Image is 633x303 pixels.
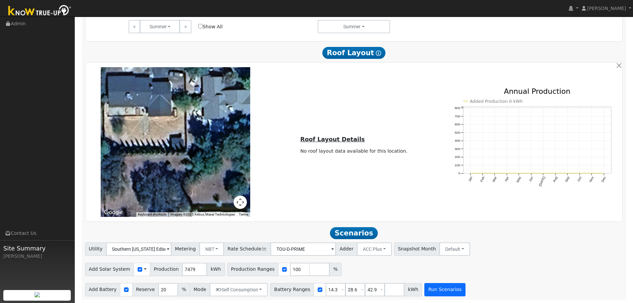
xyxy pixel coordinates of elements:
text: Oct [577,176,582,182]
text: 800 [455,106,460,110]
a: > [179,20,191,33]
text: 200 [455,155,460,159]
span: Utility [85,242,107,256]
span: Imagery ©2025 Airbus, Maxar Technologies [170,213,235,216]
span: Site Summary [3,244,71,253]
u: Roof Layout Details [300,136,365,143]
span: Production Ranges [227,263,278,276]
button: Summer [318,20,390,33]
span: Battery Ranges [270,283,314,296]
circle: onclick="" [493,172,496,175]
circle: onclick="" [542,172,545,175]
text: 300 [455,147,460,151]
span: % [178,283,190,296]
img: Google [102,208,124,217]
img: retrieve [35,292,40,297]
i: Show Help [376,51,381,56]
text: Sep [564,176,570,183]
button: Run Scenarios [424,283,465,296]
text: 600 [455,122,460,126]
circle: onclick="" [590,172,593,175]
span: Metering [171,242,200,256]
text: Annual Production [504,87,570,95]
circle: onclick="" [602,172,605,175]
text: 0 [458,172,460,175]
circle: onclick="" [554,172,557,175]
a: < [129,20,140,33]
span: Roof Layout [322,47,386,59]
span: Adder [336,242,357,256]
span: % [329,263,341,276]
button: Keyboard shortcuts [138,212,166,217]
text: Feb [479,176,485,183]
text: Apr [504,176,510,182]
text: Aug [552,176,558,183]
button: Summer [140,20,180,33]
td: No roof layout data available for this location. [299,146,409,156]
span: Rate Schedule [224,242,271,256]
button: ACC Plus [357,242,392,256]
circle: onclick="" [469,172,472,175]
circle: onclick="" [505,172,508,175]
span: Add Solar System [85,263,134,276]
circle: onclick="" [578,172,581,175]
span: Add Battery [85,283,121,296]
text: Added Production 0 kWh [470,99,523,104]
span: kWh [404,283,422,296]
label: Show All [198,23,223,30]
a: Terms [239,213,248,216]
button: Self Consumption [210,283,268,296]
text: Dec [601,176,606,183]
text: 400 [455,139,460,143]
span: Mode [190,283,210,296]
circle: onclick="" [566,172,569,175]
span: [PERSON_NAME] [587,6,626,11]
a: Open this area in Google Maps (opens a new window) [102,208,124,217]
img: Know True-Up [5,4,75,19]
input: Show All [198,24,203,28]
circle: onclick="" [518,172,520,175]
div: [PERSON_NAME] [3,253,71,260]
text: 100 [455,163,460,167]
span: Production [150,263,182,276]
text: Jan [468,176,473,182]
text: Mar [491,176,497,183]
button: Default [439,242,470,256]
circle: onclick="" [481,172,484,175]
circle: onclick="" [530,172,532,175]
input: Select a Rate Schedule [270,242,336,256]
text: 700 [455,114,460,118]
span: Scenarios [330,227,377,239]
span: Reserve [132,283,159,296]
text: Jun [528,176,534,182]
text: [DATE] [538,176,546,187]
text: 500 [455,131,460,134]
text: Nov [588,176,594,183]
span: kWh [207,263,225,276]
text: May [516,176,522,183]
input: Select a Utility [106,242,171,256]
button: NBT [199,242,224,256]
button: Map camera controls [234,196,247,209]
span: Snapshot Month [394,242,440,256]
